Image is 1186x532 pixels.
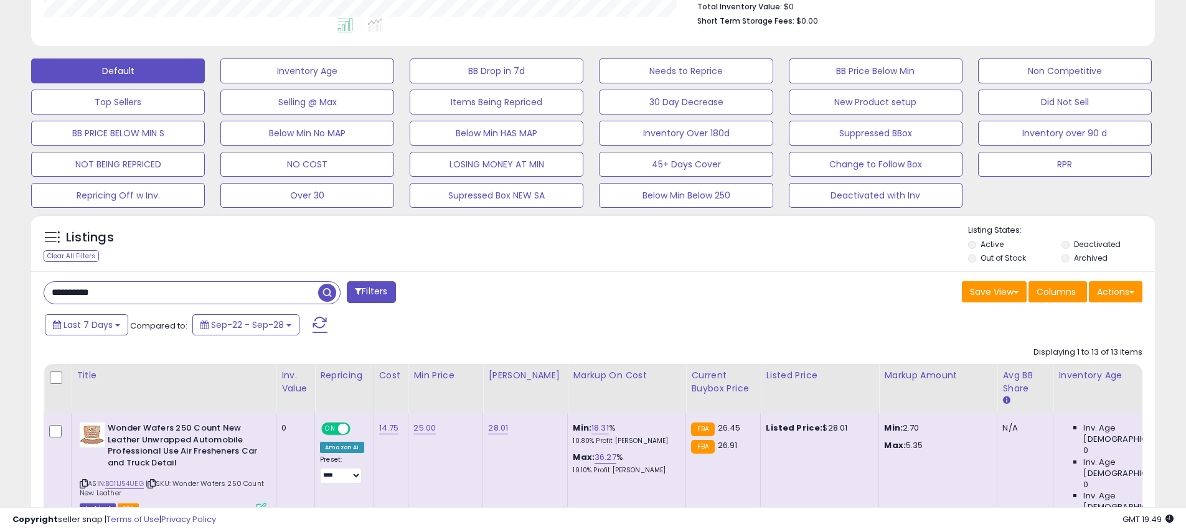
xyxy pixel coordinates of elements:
button: Inventory Over 180d [599,121,773,146]
span: $0.00 [796,15,818,27]
a: 25.00 [413,422,436,434]
span: Columns [1037,286,1076,298]
span: | SKU: Wonder Wafers 250 Count New Leather [80,478,264,497]
p: 5.35 [884,440,987,451]
button: 45+ Days Cover [599,152,773,177]
div: Repricing [320,369,368,382]
div: Min Price [413,369,478,382]
b: Short Term Storage Fees: [697,16,794,26]
button: Filters [347,281,395,303]
span: Listings that have been deleted from Seller Central [80,503,116,514]
button: Below Min Below 250 [599,183,773,208]
button: Inventory Age [220,58,394,83]
p: 2.70 [884,422,987,434]
div: Displaying 1 to 13 of 13 items [1033,347,1142,358]
button: Actions [1089,281,1142,302]
button: Sep-22 - Sep-28 [192,314,299,335]
div: 0 [281,422,305,434]
button: Below Min HAS MAP [410,121,583,146]
span: 0 [1083,479,1088,490]
b: Listed Price: [766,422,822,434]
span: FBA [118,503,139,514]
div: Amazon AI [320,442,364,453]
button: LOSING MONEY AT MIN [410,152,583,177]
button: Supressed Box NEW SA [410,183,583,208]
small: FBA [691,422,714,436]
strong: Min: [884,422,903,434]
button: New Product setup [789,90,962,114]
p: 10.80% Profit [PERSON_NAME] [573,437,676,446]
div: Inv. value [281,369,309,395]
a: Terms of Use [106,513,159,525]
div: seller snap | | [12,514,216,526]
span: 26.45 [718,422,741,434]
button: Non Competitive [978,58,1152,83]
div: Clear All Filters [44,250,99,262]
button: Repricing Off w Inv. [31,183,205,208]
button: RPR [978,152,1152,177]
p: 19.10% Profit [PERSON_NAME] [573,466,676,475]
div: Markup Amount [884,369,992,382]
span: 0 [1083,445,1088,456]
button: BB Price Below Min [789,58,962,83]
button: Change to Follow Box [789,152,962,177]
span: Last 7 Days [64,319,113,331]
label: Active [981,239,1004,250]
a: B011J54UEG [105,478,144,489]
img: 41bzf97eYtL._SL40_.jpg [80,422,105,447]
h5: Listings [66,229,114,246]
b: Max: [573,451,595,463]
div: [PERSON_NAME] [488,369,562,382]
span: 2025-10-6 19:49 GMT [1122,513,1174,525]
div: Title [77,369,271,382]
label: Deactivated [1074,239,1121,250]
button: Deactivated with Inv [789,183,962,208]
div: % [573,422,676,446]
span: ON [322,424,338,434]
p: Listing States: [968,225,1155,236]
span: Sep-22 - Sep-28 [211,319,284,331]
button: Columns [1028,281,1087,302]
a: 28.01 [488,422,508,434]
button: BB Drop in 7d [410,58,583,83]
button: Suppressed BBox [789,121,962,146]
small: FBA [691,440,714,454]
button: Selling @ Max [220,90,394,114]
b: Wonder Wafers 250 Count New Leather Unwrapped Automobile Professional Use Air Fresheners Car and ... [108,422,259,472]
div: Markup on Cost [573,369,680,382]
button: 30 Day Decrease [599,90,773,114]
a: 36.27 [595,451,616,464]
button: NO COST [220,152,394,177]
div: Preset: [320,455,364,483]
a: Privacy Policy [161,513,216,525]
small: Avg BB Share. [1002,395,1010,406]
button: NOT BEING REPRICED [31,152,205,177]
label: Archived [1074,253,1108,263]
div: Current Buybox Price [691,369,755,395]
a: 14.75 [379,422,399,434]
strong: Max: [884,439,906,451]
span: 26.91 [718,439,738,451]
span: OFF [349,424,369,434]
button: Needs to Reprice [599,58,773,83]
div: Cost [379,369,403,382]
button: Top Sellers [31,90,205,114]
a: 18.31 [591,422,609,434]
button: BB PRICE BELOW MIN S [31,121,205,146]
th: The percentage added to the cost of goods (COGS) that forms the calculator for Min & Max prices. [568,364,686,413]
div: Avg BB Share [1002,369,1048,395]
strong: Copyright [12,513,58,525]
span: Compared to: [130,320,187,332]
b: Min: [573,422,591,434]
button: Inventory over 90 d [978,121,1152,146]
button: Did Not Sell [978,90,1152,114]
label: Out of Stock [981,253,1026,263]
button: Items Being Repriced [410,90,583,114]
div: Listed Price [766,369,873,382]
button: Below Min No MAP [220,121,394,146]
div: % [573,452,676,475]
button: Save View [962,281,1027,302]
div: $28.01 [766,422,869,434]
div: N/A [1002,422,1043,434]
button: Last 7 Days [45,314,128,335]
